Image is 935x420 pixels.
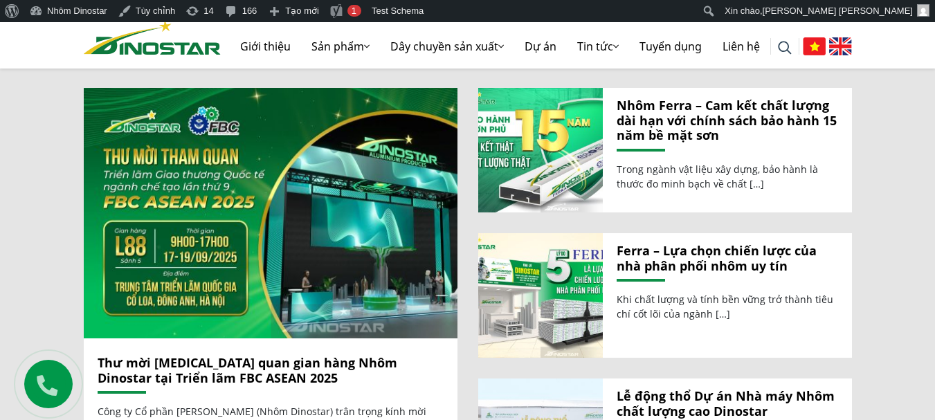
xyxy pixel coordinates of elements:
img: Tiếng Việt [803,37,826,55]
a: Ferra – Lựa chọn chiến lược của nhà phân phối nhôm uy tín [478,233,603,358]
p: Khi chất lượng và tính bền vững trở thành tiêu chí cốt lõi của ngành […] [617,292,838,321]
span: [PERSON_NAME] [PERSON_NAME] [763,6,913,16]
a: Lễ động thổ Dự án Nhà máy Nhôm chất lượng cao Dinostar [617,389,838,419]
a: Ferra – Lựa chọn chiến lược của nhà phân phối nhôm uy tín [617,244,838,273]
a: Thư mời tham quan gian hàng Nhôm Dinostar tại Triển lãm FBC ASEAN 2025 [84,88,457,338]
a: Nhôm Ferra – Cam kết chất lượng dài hạn với chính sách bảo hành 15 năm bề mặt sơn [478,88,603,212]
p: Trong ngành vật liệu xây dựng, bảo hành là thước đo minh bạch về chất […] [617,162,838,191]
img: English [829,37,852,55]
a: Tin tức [567,24,629,69]
img: Ferra – Lựa chọn chiến lược của nhà phân phối nhôm uy tín [478,233,602,358]
img: Nhôm Dinostar [84,20,221,55]
a: Nhôm Dinostar [84,17,221,54]
a: Dự án [514,24,567,69]
img: Thư mời tham quan gian hàng Nhôm Dinostar tại Triển lãm FBC ASEAN 2025 [83,88,457,338]
a: Nhôm Ferra – Cam kết chất lượng dài hạn với chính sách bảo hành 15 năm bề mặt sơn [617,98,838,143]
a: Giới thiệu [230,24,301,69]
a: Sản phẩm [301,24,380,69]
img: search [778,41,792,55]
a: Dây chuyền sản xuất [380,24,514,69]
a: Thư mời [MEDICAL_DATA] quan gian hàng Nhôm Dinostar tại Triển lãm FBC ASEAN 2025 [98,354,397,386]
img: Nhôm Ferra – Cam kết chất lượng dài hạn với chính sách bảo hành 15 năm bề mặt sơn [478,88,602,212]
span: 1 [352,6,356,16]
a: Tuyển dụng [629,24,712,69]
a: Liên hệ [712,24,770,69]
